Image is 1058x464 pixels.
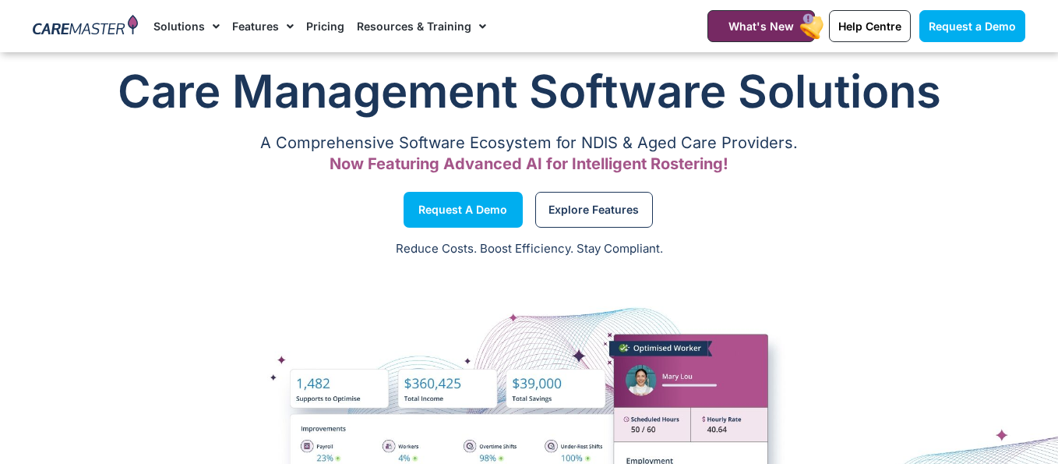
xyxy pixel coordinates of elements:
span: Explore Features [548,206,639,214]
a: Help Centre [829,10,911,42]
h1: Care Management Software Solutions [33,60,1025,122]
a: Explore Features [535,192,653,228]
span: Help Centre [838,19,901,33]
a: What's New [707,10,815,42]
span: What's New [728,19,794,33]
a: Request a Demo [919,10,1025,42]
p: Reduce Costs. Boost Efficiency. Stay Compliant. [9,240,1049,258]
a: Request a Demo [404,192,523,228]
span: Now Featuring Advanced AI for Intelligent Rostering! [330,154,728,173]
span: Request a Demo [418,206,507,214]
p: A Comprehensive Software Ecosystem for NDIS & Aged Care Providers. [33,138,1025,148]
img: CareMaster Logo [33,15,138,38]
span: Request a Demo [929,19,1016,33]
